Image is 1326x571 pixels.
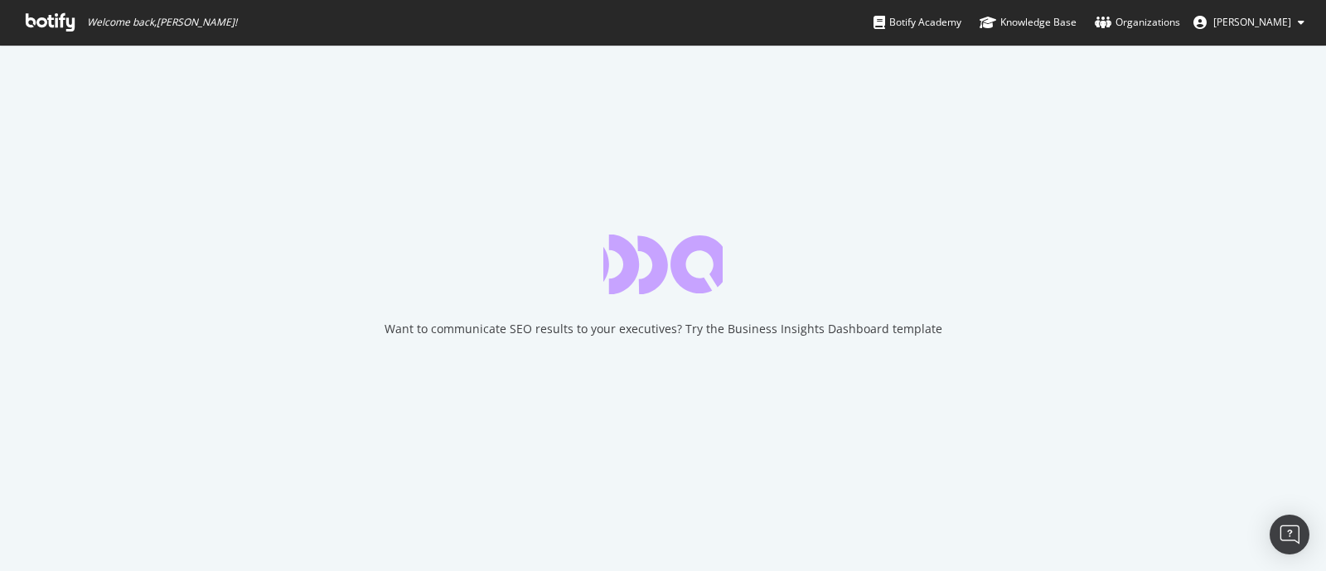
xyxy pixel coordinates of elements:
button: [PERSON_NAME] [1180,9,1318,36]
span: Welcome back, [PERSON_NAME] ! [87,16,237,29]
div: Open Intercom Messenger [1270,515,1309,554]
div: Knowledge Base [980,14,1077,31]
span: Fabien Borsa [1213,15,1291,29]
div: Botify Academy [874,14,961,31]
div: Organizations [1095,14,1180,31]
